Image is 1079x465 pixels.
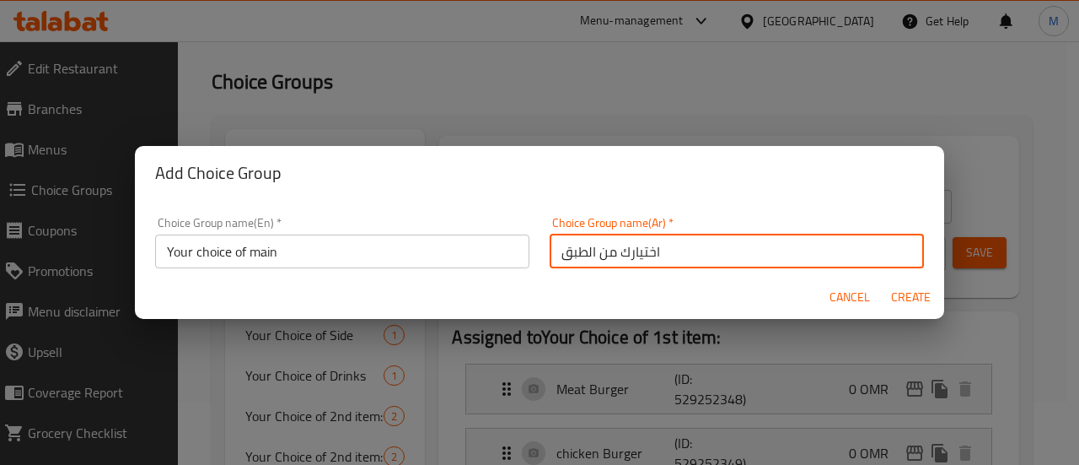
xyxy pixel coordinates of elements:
[829,287,870,308] span: Cancel
[890,287,931,308] span: Create
[550,235,924,268] input: Please enter Choice Group name(ar)
[155,235,529,268] input: Please enter Choice Group name(en)
[155,160,924,187] h2: Add Choice Group
[883,282,937,313] button: Create
[823,282,877,313] button: Cancel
